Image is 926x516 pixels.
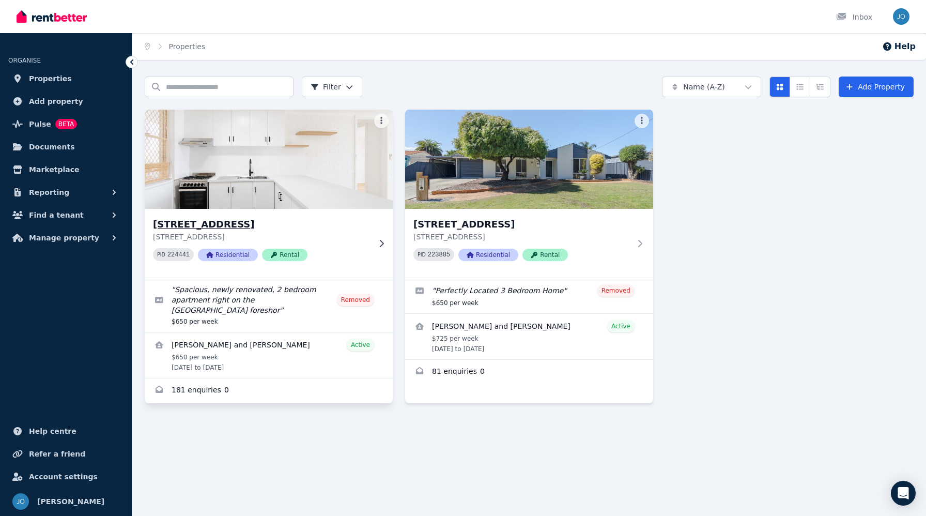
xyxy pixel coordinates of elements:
a: Enquiries for 30 Tern Loop, Yangebup [405,360,653,385]
span: Residential [458,249,518,261]
nav: Breadcrumb [132,33,218,60]
span: Find a tenant [29,209,84,221]
span: Refer a friend [29,448,85,460]
a: View details for Emma Fell and Jack Conway [145,332,393,378]
span: Reporting [29,186,69,199]
a: PulseBETA [8,114,124,134]
button: Reporting [8,182,124,203]
button: Name (A-Z) [662,77,761,97]
a: Enquiries for 11/150 Mill Point Road, South Perth [145,378,393,403]
img: Jodie [893,8,909,25]
p: [STREET_ADDRESS] [413,232,630,242]
span: [PERSON_NAME] [37,495,104,508]
code: 223885 [428,251,450,259]
button: Expanded list view [810,77,830,97]
span: Residential [198,249,258,261]
span: Add property [29,95,83,108]
p: [STREET_ADDRESS] [153,232,370,242]
a: Marketplace [8,159,124,180]
button: Find a tenant [8,205,124,225]
img: RentBetter [17,9,87,24]
a: Edit listing: Perfectly Located 3 Bedroom Home [405,278,653,313]
a: View details for Jade Fay and Callum Hogg [405,314,653,359]
a: Add Property [839,77,914,97]
img: 11/150 Mill Point Road, South Perth [138,107,399,211]
span: Account settings [29,471,98,483]
h3: [STREET_ADDRESS] [413,217,630,232]
button: Card view [769,77,790,97]
span: Rental [522,249,568,261]
a: 11/150 Mill Point Road, South Perth[STREET_ADDRESS][STREET_ADDRESS]PID 224441ResidentialRental [145,110,393,278]
span: Properties [29,72,72,85]
span: Documents [29,141,75,153]
small: PID [418,252,426,257]
img: 30 Tern Loop, Yangebup [405,110,653,209]
button: Compact list view [790,77,810,97]
small: PID [157,252,165,257]
span: Name (A-Z) [683,82,725,92]
button: More options [374,114,389,128]
button: Help [882,40,916,53]
span: BETA [55,119,77,129]
a: Help centre [8,421,124,442]
a: Edit listing: Spacious, newly renovated, 2 bedroom apartment right on the South Perth foreshor [145,278,393,332]
span: Pulse [29,118,51,130]
a: Properties [8,68,124,89]
h3: [STREET_ADDRESS] [153,217,370,232]
button: More options [635,114,649,128]
a: Refer a friend [8,444,124,464]
a: Account settings [8,466,124,487]
span: Filter [311,82,341,92]
a: 30 Tern Loop, Yangebup[STREET_ADDRESS][STREET_ADDRESS]PID 223885ResidentialRental [405,110,653,278]
div: Open Intercom Messenger [891,481,916,506]
a: Properties [169,42,206,51]
span: Manage property [29,232,99,244]
code: 224441 [167,251,190,259]
button: Manage property [8,227,124,248]
a: Documents [8,136,124,157]
button: Filter [302,77,362,97]
span: Rental [262,249,307,261]
div: View options [769,77,830,97]
img: Jodie [12,493,29,510]
span: Help centre [29,425,76,437]
div: Inbox [836,12,872,22]
span: ORGANISE [8,57,41,64]
a: Add property [8,91,124,112]
span: Marketplace [29,163,79,176]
